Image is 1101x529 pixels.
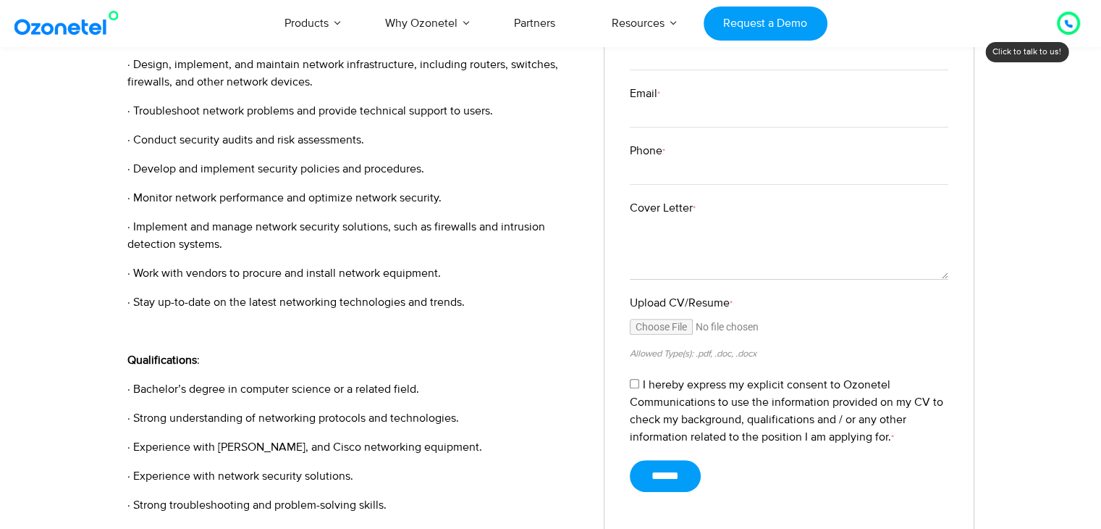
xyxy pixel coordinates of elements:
small: Allowed Type(s): .pdf, .doc, .docx [630,348,756,359]
label: Email [630,85,948,102]
p: · Bachelor’s degree in computer science or a related field. [127,380,583,398]
p: · Strong understanding of networking protocols and technologies. [127,409,583,427]
label: Upload CV/Resume [630,294,948,312]
p: · Conduct security audits and risk assessments. [127,131,583,149]
p: · Monitor network performance and optimize network security. [127,189,583,207]
label: Phone [630,142,948,159]
p: · Strong troubleshooting and problem-solving skills. [127,496,583,514]
p: · Troubleshoot network problems and provide technical support to users. [127,102,583,120]
p: · Experience with [PERSON_NAME], and Cisco networking equipment. [127,438,583,456]
label: I hereby express my explicit consent to Ozonetel Communications to use the information provided o... [630,378,943,444]
p: · Experience with network security solutions. [127,467,583,485]
p: · Work with vendors to procure and install network equipment. [127,264,583,282]
label: Cover Letter [630,199,948,217]
p: · Implement and manage network security solutions, such as firewalls and intrusion detection syst... [127,218,583,253]
b: Qualifications [127,353,197,367]
p: · Develop and implement security policies and procedures. [127,160,583,178]
p: : [127,351,583,369]
p: · Design, implement, and maintain network infrastructure, including routers, switches, firewalls,... [127,56,583,91]
p: · Stay up-to-date on the latest networking technologies and trends. [127,293,583,311]
a: Request a Demo [704,7,827,41]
